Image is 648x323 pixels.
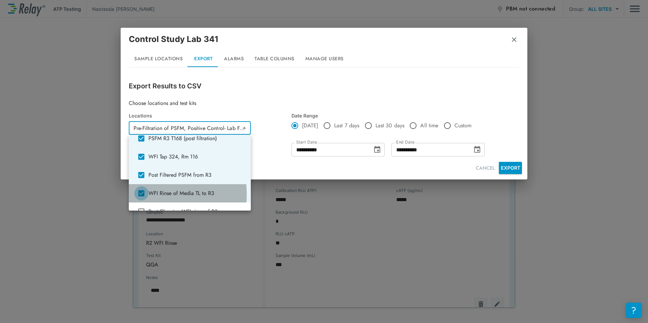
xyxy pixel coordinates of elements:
span: PSFM R3 T168 (post filtration) [148,134,245,143]
span: WFI Tap 324, Rm 116 [148,153,245,161]
span: Post Filtered PSFM from R3 [148,171,245,179]
span: Post Cleaning WFI rinse of R3 [148,208,245,216]
iframe: Resource center [626,303,641,318]
span: WFI Rinse of Media TL to R3 [148,189,245,197]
